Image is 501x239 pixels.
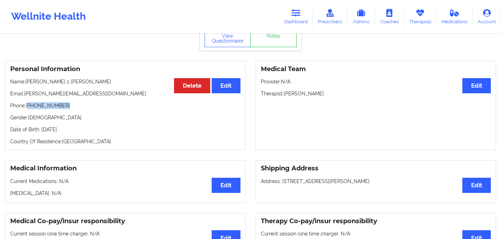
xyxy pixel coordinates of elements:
h3: Medical Information [10,164,240,172]
button: View Questionnaire [205,30,251,47]
p: Date of Birth: [DATE] [10,126,240,133]
h3: Therapy Co-pay/insur responsibility [261,217,491,225]
p: [MEDICAL_DATA]: N/A [10,190,240,197]
h3: Medical Team [261,65,491,73]
a: Therapists [404,5,437,28]
p: Country Of Residence: [GEOGRAPHIC_DATA] [10,138,240,145]
p: Email: [PERSON_NAME][EMAIL_ADDRESS][DOMAIN_NAME] [10,90,240,97]
a: Notes [250,30,297,47]
button: Edit [212,78,240,93]
button: Delete [174,78,210,93]
button: Edit [462,78,491,93]
a: Dashboard [279,5,313,28]
p: Name: [PERSON_NAME] c [PERSON_NAME] [10,78,240,85]
a: Account [473,5,501,28]
p: Gender: [DEMOGRAPHIC_DATA] [10,114,240,121]
p: Current session (one time charge): N/A [261,230,491,237]
a: Admins [347,5,375,28]
p: Provider: N/A [261,78,491,85]
button: Edit [462,178,491,193]
h3: Personal Information [10,65,240,73]
a: Prescribers [313,5,348,28]
p: Address: [STREET_ADDRESS][PERSON_NAME] [261,178,491,185]
h3: Medical Co-pay/insur responsibility [10,217,240,225]
p: Therapist: [PERSON_NAME] [261,90,491,97]
a: Medications [437,5,473,28]
p: Current session (one time charge): N/A [10,230,240,237]
a: Coaches [375,5,404,28]
button: Edit [212,178,240,193]
p: Current Medications: N/A [10,178,240,185]
h3: Shipping Address [261,164,491,172]
p: Phone: [PHONE_NUMBER] [10,102,240,109]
